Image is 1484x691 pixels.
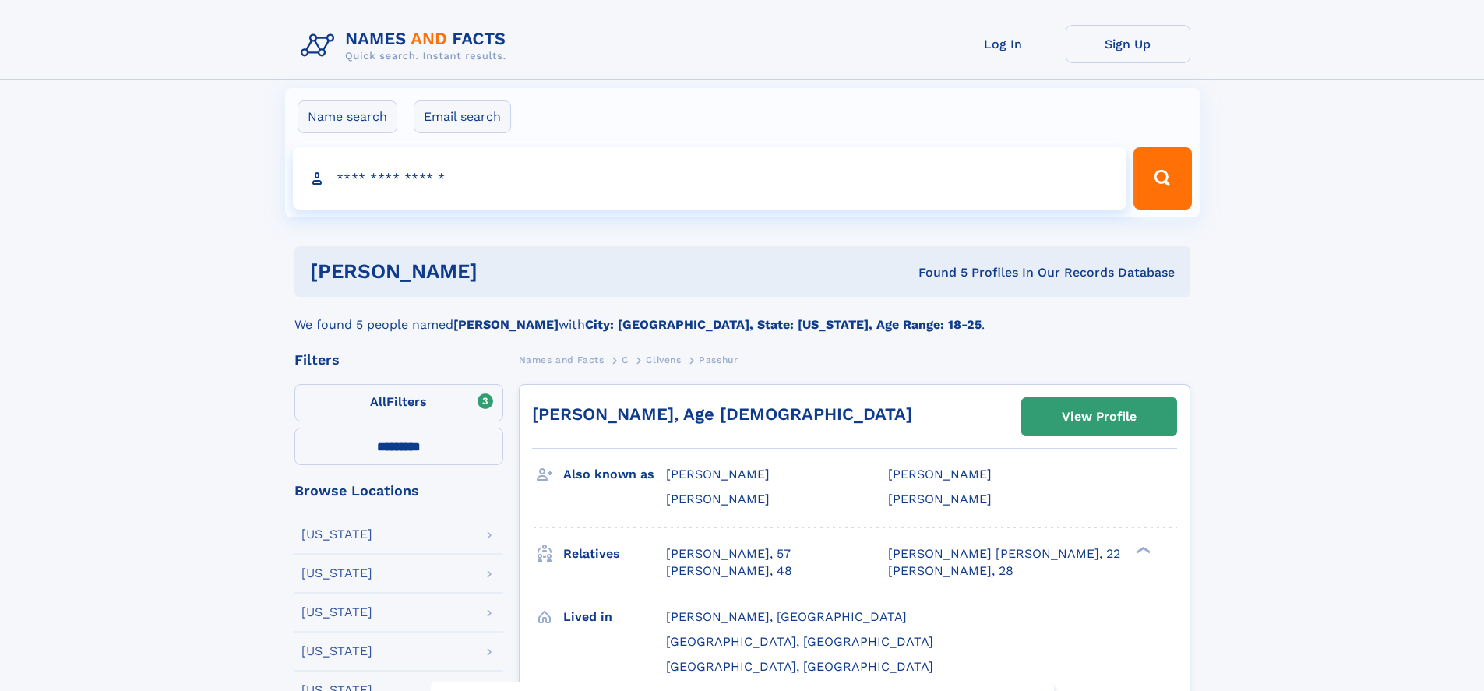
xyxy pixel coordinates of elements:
[563,604,666,630] h3: Lived in
[301,645,372,658] div: [US_STATE]
[294,484,503,498] div: Browse Locations
[1133,147,1191,210] button: Search Button
[294,353,503,367] div: Filters
[414,100,511,133] label: Email search
[888,562,1013,580] a: [PERSON_NAME], 28
[646,354,681,365] span: Clivens
[666,492,770,506] span: [PERSON_NAME]
[563,461,666,488] h3: Also known as
[301,567,372,580] div: [US_STATE]
[453,317,559,332] b: [PERSON_NAME]
[563,541,666,567] h3: Relatives
[1133,545,1151,555] div: ❯
[294,384,503,421] label: Filters
[532,404,912,424] a: [PERSON_NAME], Age [DEMOGRAPHIC_DATA]
[293,147,1127,210] input: search input
[646,350,681,369] a: Clivens
[294,297,1190,334] div: We found 5 people named with .
[622,354,629,365] span: C
[370,394,386,409] span: All
[1022,398,1176,435] a: View Profile
[301,606,372,619] div: [US_STATE]
[666,659,933,674] span: [GEOGRAPHIC_DATA], [GEOGRAPHIC_DATA]
[294,25,519,67] img: Logo Names and Facts
[698,264,1175,281] div: Found 5 Profiles In Our Records Database
[666,634,933,649] span: [GEOGRAPHIC_DATA], [GEOGRAPHIC_DATA]
[1066,25,1190,63] a: Sign Up
[941,25,1066,63] a: Log In
[310,262,698,281] h1: [PERSON_NAME]
[519,350,605,369] a: Names and Facts
[888,492,992,506] span: [PERSON_NAME]
[666,467,770,481] span: [PERSON_NAME]
[666,609,907,624] span: [PERSON_NAME], [GEOGRAPHIC_DATA]
[585,317,982,332] b: City: [GEOGRAPHIC_DATA], State: [US_STATE], Age Range: 18-25
[699,354,738,365] span: Passhur
[622,350,629,369] a: C
[1062,399,1137,435] div: View Profile
[666,562,792,580] a: [PERSON_NAME], 48
[888,467,992,481] span: [PERSON_NAME]
[888,545,1120,562] a: [PERSON_NAME] [PERSON_NAME], 22
[298,100,397,133] label: Name search
[666,545,791,562] a: [PERSON_NAME], 57
[301,528,372,541] div: [US_STATE]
